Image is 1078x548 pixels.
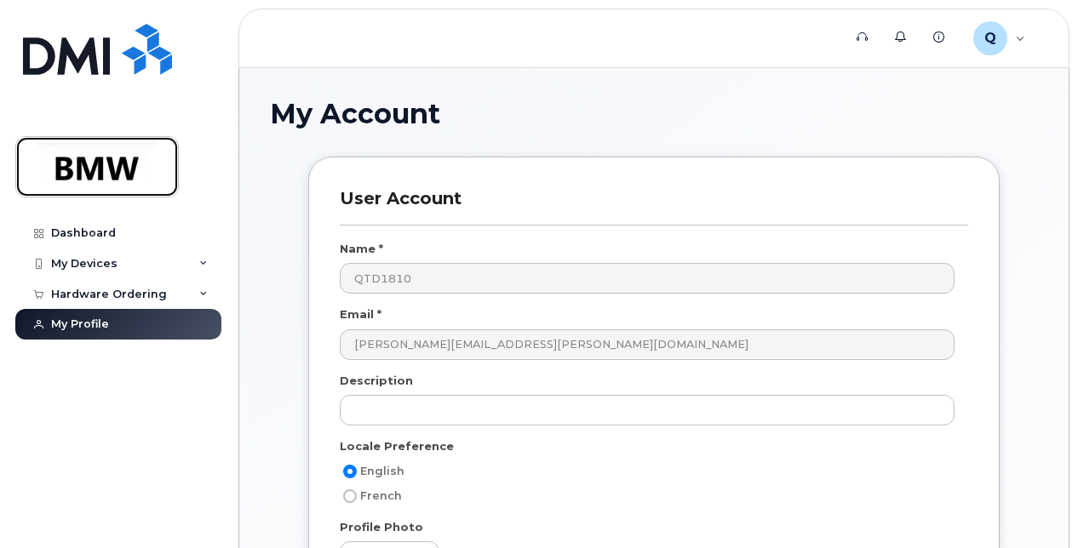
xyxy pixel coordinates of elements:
[340,519,423,535] label: Profile Photo
[340,438,454,454] label: Locale Preference
[340,241,383,257] label: Name *
[270,99,1038,128] h1: My Account
[340,306,381,323] label: Email *
[1004,474,1065,535] iframe: Messenger Launcher
[340,188,968,225] h3: User Account
[360,465,404,477] span: English
[343,489,357,503] input: French
[343,465,357,478] input: English
[360,489,402,502] span: French
[340,373,413,389] label: Description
